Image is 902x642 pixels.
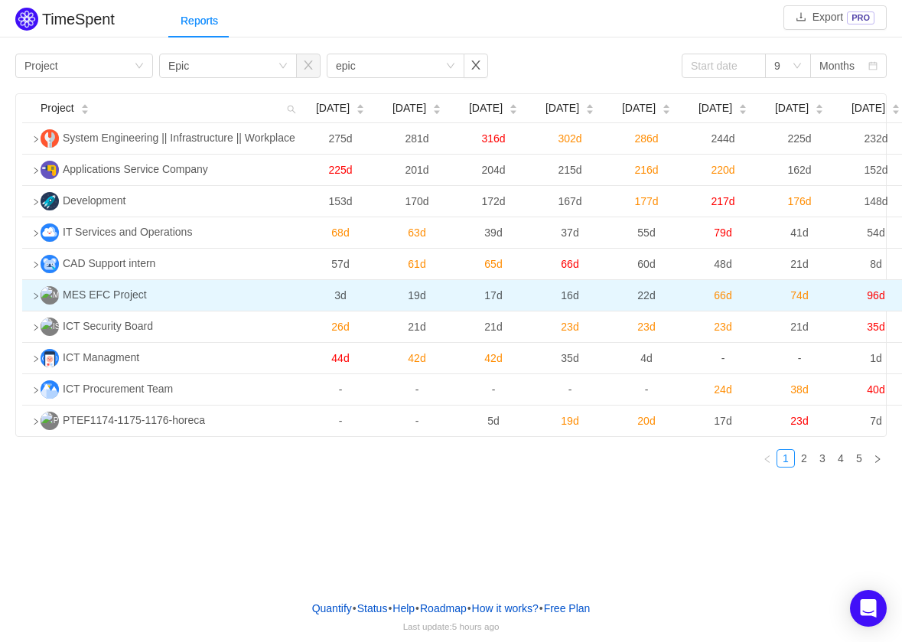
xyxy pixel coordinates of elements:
span: 23d [790,415,808,427]
a: Roadmap [419,597,467,620]
i: icon: right [32,355,40,363]
span: 176d [787,195,811,207]
i: icon: search [281,94,302,122]
i: icon: down [278,61,288,72]
span: 79d [714,226,731,239]
span: 63d [408,226,425,239]
i: icon: down [446,61,455,72]
span: 23d [561,321,578,333]
img: SE [41,129,59,148]
span: 225d [328,164,352,176]
div: Open Intercom Messenger [850,590,887,627]
i: icon: right [32,198,40,206]
i: icon: caret-down [80,108,89,112]
span: 23d [714,321,731,333]
img: IS [41,223,59,242]
span: 44d [331,352,349,364]
span: [DATE] [698,100,732,116]
span: 220d [711,164,734,176]
img: P [41,412,59,430]
img: D [41,192,59,210]
span: • [539,602,543,614]
h2: TimeSpent [42,11,115,28]
span: • [353,602,357,614]
span: 177d [634,195,658,207]
i: icon: caret-up [510,103,518,107]
span: 316d [481,132,505,145]
a: 2 [796,450,812,467]
span: 39d [484,226,502,239]
span: 152d [864,164,887,176]
span: 19d [408,289,425,301]
div: Sort [662,102,671,112]
i: icon: caret-up [739,103,747,107]
button: icon: close [464,54,488,78]
span: PTEF1174-1175-1176-horeca [63,414,205,426]
span: 5 hours ago [452,621,500,631]
a: 1 [777,450,794,467]
span: 66d [714,289,731,301]
div: Sort [585,102,594,112]
span: 66d [561,258,578,270]
span: - [568,383,572,396]
i: icon: caret-down [586,108,594,112]
span: 3d [334,289,347,301]
span: 281d [405,132,428,145]
span: 68d [331,226,349,239]
span: 65d [484,258,502,270]
i: icon: caret-up [816,103,824,107]
span: - [339,415,343,427]
span: - [415,383,419,396]
span: 225d [787,132,811,145]
a: Quantify [311,597,353,620]
span: - [798,352,802,364]
i: icon: right [32,135,40,143]
span: 286d [634,132,658,145]
button: How it works? [471,597,539,620]
i: icon: caret-down [816,108,824,112]
a: 3 [814,450,831,467]
span: [DATE] [392,100,426,116]
span: 5d [487,415,500,427]
span: 17d [714,415,731,427]
li: Next Page [868,449,887,468]
span: 61d [408,258,425,270]
i: icon: caret-up [80,103,89,107]
span: 170d [405,195,428,207]
span: 167d [558,195,581,207]
span: - [415,415,419,427]
span: 1d [870,352,882,364]
span: 204d [481,164,505,176]
i: icon: caret-down [357,108,365,112]
span: 8d [870,258,882,270]
div: Sort [815,102,824,112]
span: 216d [634,164,658,176]
li: Previous Page [758,449,777,468]
i: icon: right [873,455,882,464]
span: - [645,383,649,396]
div: Sort [80,102,90,112]
span: 302d [558,132,581,145]
span: 26d [331,321,349,333]
i: icon: left [763,455,772,464]
span: 96d [867,289,884,301]
i: icon: caret-down [739,108,747,112]
span: 21d [408,321,425,333]
span: 201d [405,164,428,176]
span: - [492,383,496,396]
i: icon: caret-down [510,108,518,112]
li: 3 [813,449,832,468]
span: - [721,352,725,364]
span: 21d [790,258,808,270]
i: icon: right [32,261,40,269]
span: 24d [714,383,731,396]
button: icon: downloadExportPRO [783,5,887,30]
li: 1 [777,449,795,468]
div: 9 [774,54,780,77]
span: 217d [711,195,734,207]
i: icon: right [32,418,40,425]
span: 148d [864,195,887,207]
span: 244d [711,132,734,145]
span: [DATE] [622,100,656,116]
i: icon: right [32,167,40,174]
